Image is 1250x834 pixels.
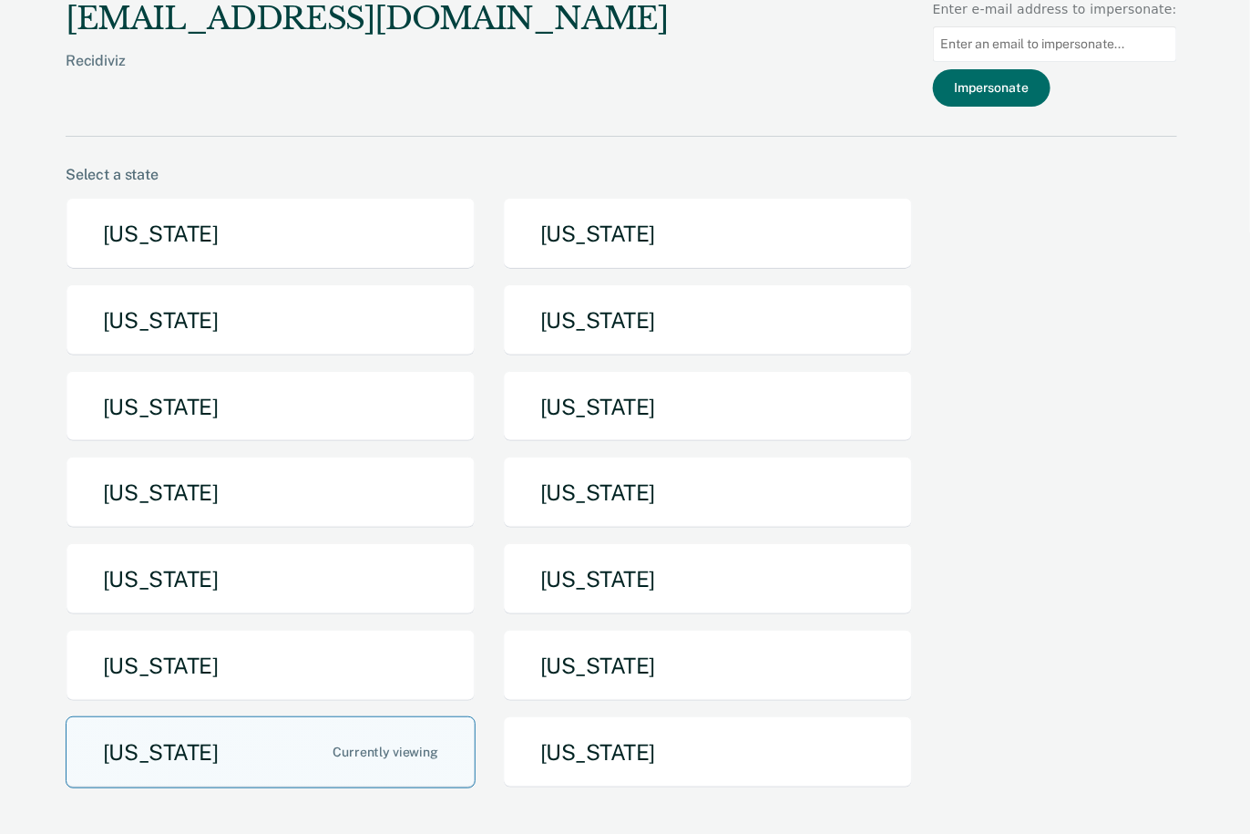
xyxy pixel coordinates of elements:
[66,630,476,702] button: [US_STATE]
[503,198,913,270] button: [US_STATE]
[503,716,913,788] button: [US_STATE]
[66,198,476,270] button: [US_STATE]
[66,284,476,356] button: [US_STATE]
[503,457,913,529] button: [US_STATE]
[933,69,1050,107] button: Impersonate
[503,371,913,443] button: [US_STATE]
[933,26,1177,62] input: Enter an email to impersonate...
[66,371,476,443] button: [US_STATE]
[66,457,476,529] button: [US_STATE]
[66,52,669,98] div: Recidiviz
[503,284,913,356] button: [US_STATE]
[66,716,476,788] button: [US_STATE]
[503,543,913,615] button: [US_STATE]
[503,630,913,702] button: [US_STATE]
[66,166,1177,183] div: Select a state
[66,543,476,615] button: [US_STATE]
